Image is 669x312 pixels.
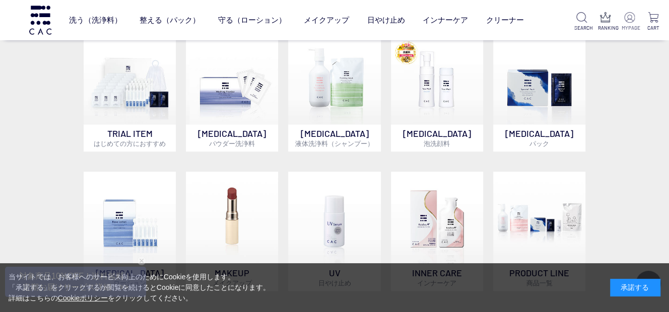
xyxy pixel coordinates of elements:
[493,172,585,291] a: PRODUCT LINE商品一覧
[304,7,349,34] a: メイクアップ
[84,172,176,291] a: [MEDICAL_DATA]ローション
[140,7,200,34] a: 整える（パック）
[69,7,122,34] a: 洗う（洗浄料）
[94,139,166,147] span: はじめての方におすすめ
[598,12,613,32] a: RANKING
[367,7,405,34] a: 日やけ止め
[493,124,585,151] p: [MEDICAL_DATA]
[209,139,255,147] span: パウダー洗浄料
[186,172,278,291] a: MAKEUPメイクアップ
[186,32,278,151] a: [MEDICAL_DATA]パウダー洗浄料
[622,24,637,32] p: MYPAGE
[288,124,380,151] p: [MEDICAL_DATA]
[486,7,524,34] a: クリーナー
[288,32,380,151] a: [MEDICAL_DATA]液体洗浄料（シャンプー）
[84,32,176,124] img: トライアルセット
[622,12,637,32] a: MYPAGE
[84,124,176,151] p: TRIAL ITEM
[610,279,660,296] div: 承諾する
[391,124,483,151] p: [MEDICAL_DATA]
[84,32,176,151] a: トライアルセット TRIAL ITEMはじめての方におすすめ
[186,124,278,151] p: [MEDICAL_DATA]
[288,172,380,291] a: UV日やけ止め
[423,7,468,34] a: インナーケア
[646,24,661,32] p: CART
[424,139,450,147] span: 泡洗顔料
[218,7,286,34] a: 守る（ローション）
[574,24,589,32] p: SEARCH
[28,6,53,34] img: logo
[529,139,549,147] span: パック
[598,24,613,32] p: RANKING
[391,172,483,291] a: インナーケア INNER CAREインナーケア
[574,12,589,32] a: SEARCH
[493,32,585,151] a: [MEDICAL_DATA]パック
[646,12,661,32] a: CART
[391,32,483,151] a: 泡洗顔料 [MEDICAL_DATA]泡洗顔料
[391,32,483,124] img: 泡洗顔料
[391,172,483,264] img: インナーケア
[295,139,374,147] span: 液体洗浄料（シャンプー）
